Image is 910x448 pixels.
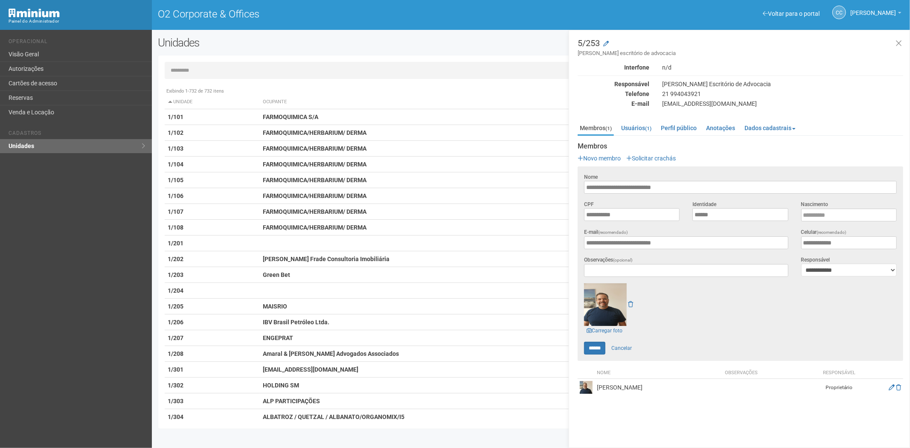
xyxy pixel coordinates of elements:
[584,173,598,181] label: Nome
[168,303,184,310] strong: 1/205
[263,319,329,326] strong: IBV Brasil Petróleo Ltda.
[656,80,910,88] div: [PERSON_NAME] Escritório de Advocacia
[9,38,145,47] li: Operacional
[584,256,633,264] label: Observações
[263,161,366,168] strong: FARMOQUIMICA/HERBARIUM/ DERMA
[263,177,366,183] strong: FARMOQUIMICA/HERBARIUM/ DERMA
[571,100,656,108] div: E-mail
[259,95,582,109] th: Ocupante: activate to sort column ascending
[168,192,184,199] strong: 1/106
[656,64,910,71] div: n/d
[656,100,910,108] div: [EMAIL_ADDRESS][DOMAIN_NAME]
[603,40,609,48] a: Modificar a unidade
[168,129,184,136] strong: 1/102
[168,413,184,420] strong: 1/304
[168,224,184,231] strong: 1/108
[263,113,318,120] strong: FARMOQUIMICA S/A
[263,366,358,373] strong: [EMAIL_ADDRESS][DOMAIN_NAME]
[889,384,895,391] a: Editar membro
[704,122,737,134] a: Anotações
[723,367,818,379] th: Observações
[263,256,390,262] strong: [PERSON_NAME] Frade Consultoria Imobiliária
[801,228,847,236] label: Celular
[645,125,651,131] small: (1)
[263,129,366,136] strong: FARMOQUIMICA/HERBARIUM/ DERMA
[626,155,676,162] a: Solicitar crachás
[263,192,366,199] strong: FARMOQUIMICA/HERBARIUM/ DERMA
[9,9,60,17] img: Minium
[168,208,184,215] strong: 1/107
[818,367,861,379] th: Responsável
[263,398,320,404] strong: ALP PARTICIPAÇÕES
[607,342,637,355] a: Cancelar
[168,335,184,341] strong: 1/207
[263,350,399,357] strong: Amaral & [PERSON_NAME] Advogados Associados
[578,39,903,57] h3: 5/253
[628,301,633,308] a: Remover
[263,303,287,310] strong: MAISRIO
[263,271,290,278] strong: Green Bet
[9,130,145,139] li: Cadastros
[850,11,901,17] a: [PERSON_NAME]
[619,122,654,134] a: Usuários(1)
[263,335,293,341] strong: ENGEPRAT
[763,10,820,17] a: Voltar para o portal
[165,87,898,95] div: Exibindo 1-732 de 732 itens
[850,1,896,16] span: Camila Catarina Lima
[692,201,716,208] label: Identidade
[578,143,903,150] strong: Membros
[571,90,656,98] div: Telefone
[158,9,525,20] h1: O2 Corporate & Offices
[605,125,612,131] small: (1)
[896,384,901,391] a: Excluir membro
[742,122,798,134] a: Dados cadastrais
[263,413,404,420] strong: ALBATROZ / QUETZAL / ALBANATO/ORGANOMIX/I5
[598,230,628,235] span: (recomendado)
[571,64,656,71] div: Interfone
[584,326,625,335] a: Carregar foto
[168,145,184,152] strong: 1/103
[801,256,830,264] label: Responsável
[584,283,627,326] img: user.png
[168,366,184,373] strong: 1/301
[168,350,184,357] strong: 1/208
[263,382,299,389] strong: HOLDING SM
[595,379,723,396] td: [PERSON_NAME]
[613,258,633,262] span: (opcional)
[168,271,184,278] strong: 1/203
[168,161,184,168] strong: 1/104
[168,287,184,294] strong: 1/204
[595,367,723,379] th: Nome
[168,319,184,326] strong: 1/206
[578,155,621,162] a: Novo membro
[571,80,656,88] div: Responsável
[168,382,184,389] strong: 1/302
[263,145,366,152] strong: FARMOQUIMICA/HERBARIUM/ DERMA
[656,90,910,98] div: 21 994043921
[832,6,846,19] a: CC
[578,122,614,136] a: Membros(1)
[263,208,366,215] strong: FARMOQUIMICA/HERBARIUM/ DERMA
[168,177,184,183] strong: 1/105
[168,113,184,120] strong: 1/101
[818,379,861,396] td: Proprietário
[578,49,903,57] small: [PERSON_NAME] escritório de advocacia
[817,230,847,235] span: (recomendado)
[165,95,259,109] th: Unidade: activate to sort column descending
[659,122,699,134] a: Perfil público
[168,398,184,404] strong: 1/303
[158,36,462,49] h2: Unidades
[801,201,829,208] label: Nascimento
[9,17,145,25] div: Painel do Administrador
[584,201,594,208] label: CPF
[584,228,628,236] label: E-mail
[168,256,184,262] strong: 1/202
[263,224,366,231] strong: FARMOQUIMICA/HERBARIUM/ DERMA
[580,381,593,394] img: user.png
[168,240,184,247] strong: 1/201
